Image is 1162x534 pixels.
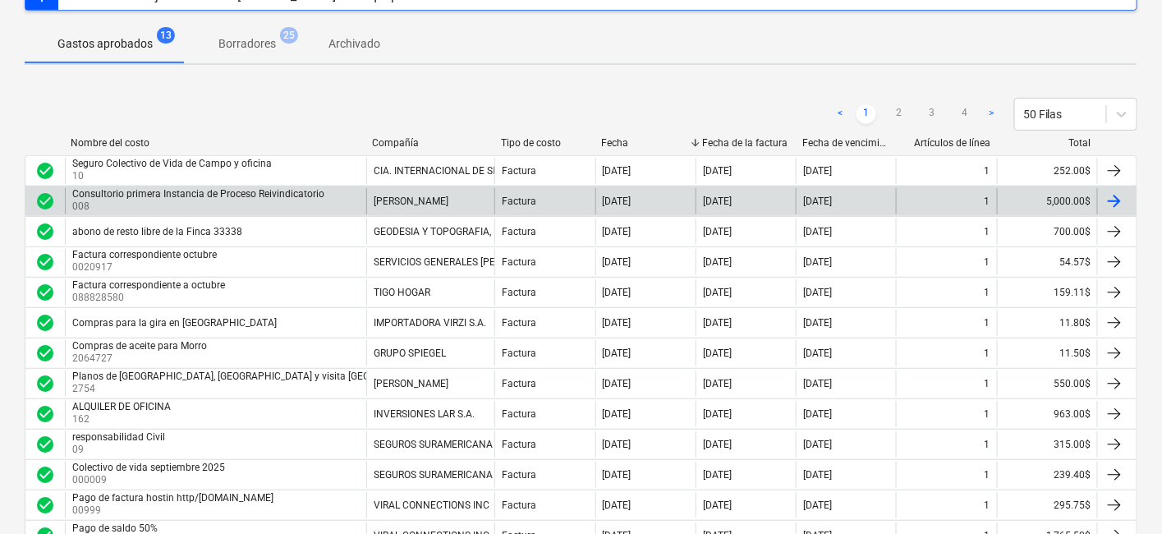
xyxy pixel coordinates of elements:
p: 09 [72,443,168,457]
div: Factura [502,378,536,389]
div: 11.50$ [997,340,1097,366]
div: ALQUILER DE OFICINA [72,401,171,412]
div: La factura fue aprobada [35,435,55,454]
p: 162 [72,412,174,426]
div: 1 [985,317,990,329]
p: 000009 [72,473,228,487]
p: Gastos aprobados [57,35,153,53]
div: responsabilidad Civil [72,431,165,443]
div: 1 [985,439,990,450]
div: 1 [985,165,990,177]
div: Factura [502,287,536,298]
div: [DATE] [803,499,832,511]
a: Next page [981,104,1001,124]
div: GEODESIA Y TOPOGRAFIA, ING. [PERSON_NAME] [374,226,590,237]
div: 1 [985,256,990,268]
div: 963.00$ [997,401,1097,427]
div: TIGO HOGAR [374,287,430,298]
div: [DATE] [803,378,832,389]
div: 295.75$ [997,492,1097,518]
div: Seguro Colectivo de Vida de Campo y oficina [72,158,272,169]
div: Factura [502,317,536,329]
div: 11.80$ [997,310,1097,336]
div: VIRAL CONNECTIONS INC [374,499,489,511]
div: [DATE] [603,196,632,207]
div: La factura fue aprobada [35,343,55,363]
p: 008 [72,200,328,214]
div: Factura [502,256,536,268]
div: Compras para la gira en [GEOGRAPHIC_DATA] [72,317,277,329]
div: 1 [985,378,990,389]
p: 2064727 [72,352,210,366]
div: Nombre del costo [71,137,359,149]
div: 1 [985,408,990,420]
div: La factura fue aprobada [35,283,55,302]
span: 25 [280,27,298,44]
a: Page 4 [955,104,975,124]
p: 10 [72,169,275,183]
div: Planos de [GEOGRAPHIC_DATA], [GEOGRAPHIC_DATA] y visita [GEOGRAPHIC_DATA] [72,371,443,382]
div: Factura [502,469,536,481]
div: Factura [502,348,536,359]
div: [DATE] [703,256,732,268]
a: Page 3 [922,104,942,124]
div: Fecha [602,137,689,149]
div: 1 [985,196,990,207]
p: Borradores [218,35,276,53]
iframe: Chat Widget [1080,455,1162,534]
div: INVERSIONES LAR S.A. [374,408,475,420]
span: check_circle [35,343,55,363]
p: 00999 [72,504,277,518]
div: [DATE] [703,348,732,359]
div: Pago de saldo 50% [72,522,158,534]
div: SERVICIOS GENERALES [PERSON_NAME] [374,256,555,268]
p: 2754 [72,382,446,396]
div: [PERSON_NAME] [374,378,448,389]
div: [DATE] [803,226,832,237]
div: La factura fue aprobada [35,252,55,272]
div: [DATE] [703,287,732,298]
div: [PERSON_NAME] [374,196,448,207]
div: [DATE] [603,499,632,511]
div: Compañía [372,137,488,149]
div: Factura correspondiente a octubre [72,279,225,291]
div: Factura [502,226,536,237]
span: check_circle [35,404,55,424]
div: [DATE] [703,439,732,450]
span: check_circle [35,465,55,485]
div: 1 [985,469,990,481]
div: [DATE] [803,256,832,268]
span: check_circle [35,161,55,181]
span: check_circle [35,283,55,302]
div: 1 [985,226,990,237]
div: Factura [502,439,536,450]
span: 13 [157,27,175,44]
div: Pago de factura hostin http/[DOMAIN_NAME] [72,492,273,504]
div: [DATE] [703,196,732,207]
div: Total [1004,137,1091,149]
div: [DATE] [603,348,632,359]
div: [DATE] [703,226,732,237]
div: La factura fue aprobada [35,313,55,333]
div: SEGUROS SURAMERICANA [374,439,493,450]
div: Factura [502,408,536,420]
div: [DATE] [703,378,732,389]
div: [DATE] [603,408,632,420]
div: 1 [985,499,990,511]
div: La factura fue aprobada [35,161,55,181]
div: Factura [502,196,536,207]
div: [DATE] [603,256,632,268]
div: GRUPO SPIEGEL [374,348,446,359]
div: [DATE] [603,378,632,389]
div: Factura correspondiente octubre [72,249,217,260]
span: check_circle [35,435,55,454]
div: Consultorio primera Instancia de Proceso Reivindicatorio [72,188,324,200]
a: Previous page [830,104,850,124]
p: Archivado [328,35,380,53]
div: 1 [985,287,990,298]
div: [DATE] [603,165,632,177]
div: Colectivo de vida septiembre 2025 [72,462,225,473]
span: check_circle [35,252,55,272]
div: La factura fue aprobada [35,404,55,424]
div: [DATE] [803,469,832,481]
